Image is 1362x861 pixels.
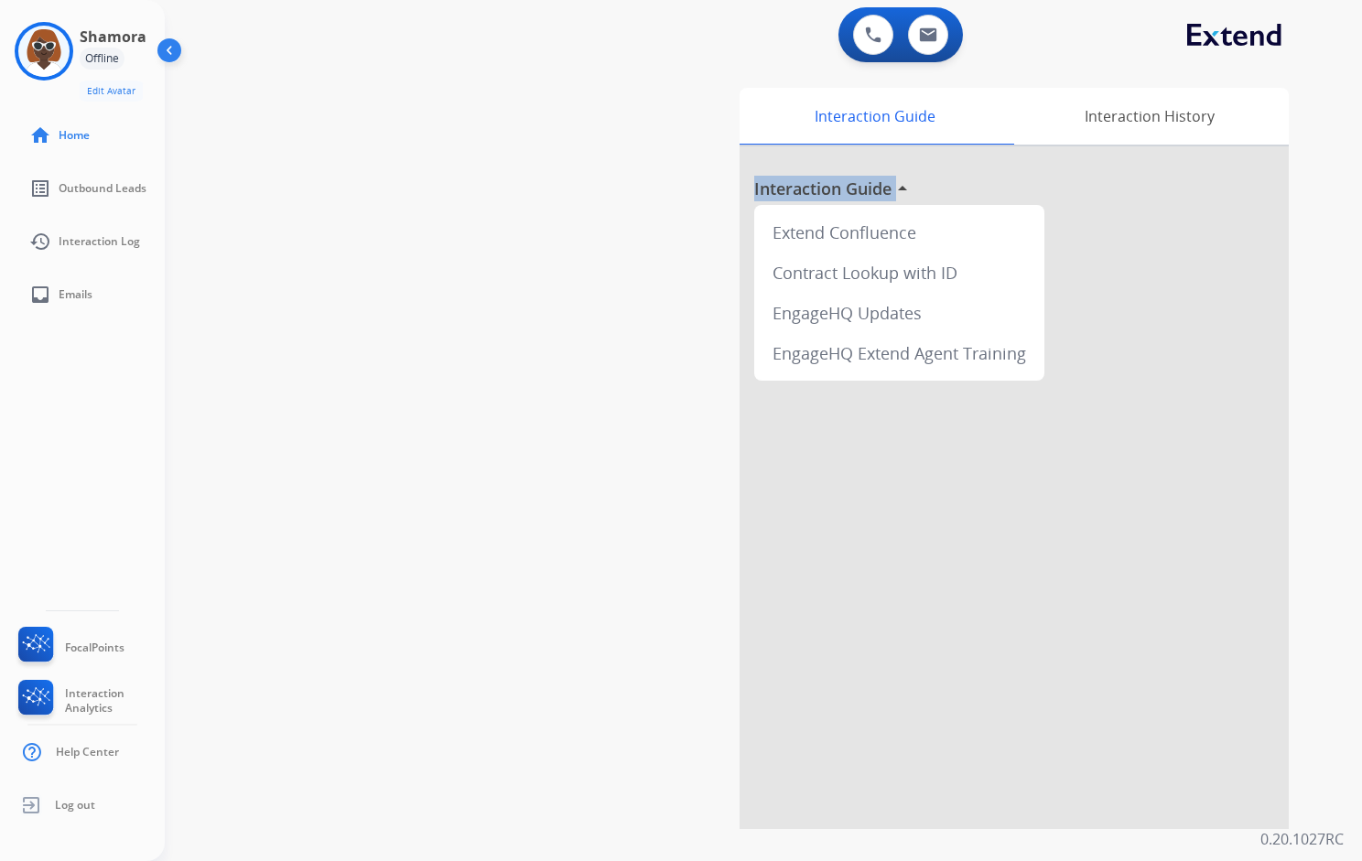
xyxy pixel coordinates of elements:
span: Help Center [56,745,119,759]
p: 0.20.1027RC [1260,828,1344,850]
div: EngageHQ Updates [762,293,1037,333]
span: Interaction Analytics [65,686,165,716]
mat-icon: home [29,124,51,146]
span: Interaction Log [59,234,140,249]
a: FocalPoints [15,627,124,669]
span: FocalPoints [65,640,124,655]
div: Extend Confluence [762,212,1037,253]
mat-icon: list_alt [29,178,51,199]
div: Interaction History [1010,88,1289,145]
div: Offline [80,48,124,70]
span: Home [59,128,90,143]
span: Log out [55,798,95,813]
img: avatar [18,26,70,77]
a: Interaction Analytics [15,680,165,722]
div: EngageHQ Extend Agent Training [762,333,1037,373]
mat-icon: history [29,231,51,253]
span: Outbound Leads [59,181,146,196]
h3: Shamora [80,26,146,48]
div: Interaction Guide [740,88,1010,145]
div: Contract Lookup with ID [762,253,1037,293]
span: Emails [59,287,92,302]
mat-icon: inbox [29,284,51,306]
button: Edit Avatar [80,81,143,102]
